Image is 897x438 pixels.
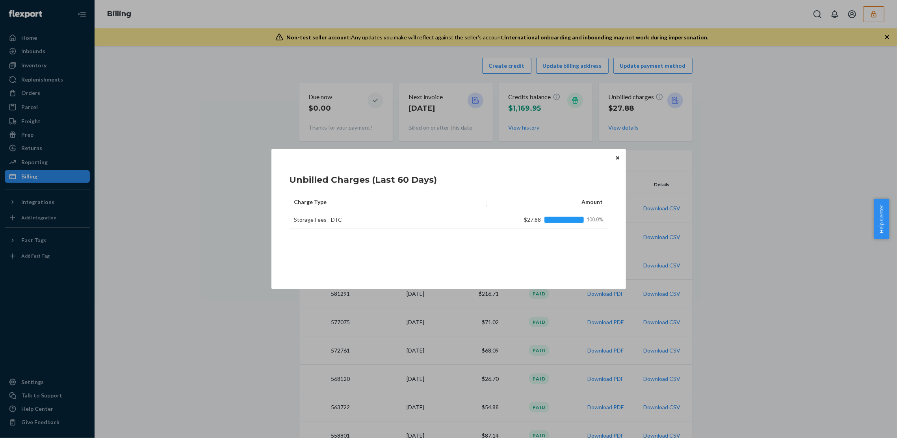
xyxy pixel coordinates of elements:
th: Amount [487,193,608,211]
div: $27.88 [499,216,603,224]
td: Storage Fees - DTC [290,211,487,229]
span: 100.0% [587,216,603,223]
th: Charge Type [290,193,487,211]
button: Close [614,153,622,162]
h1: Unbilled Charges (Last 60 Days) [290,174,437,186]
